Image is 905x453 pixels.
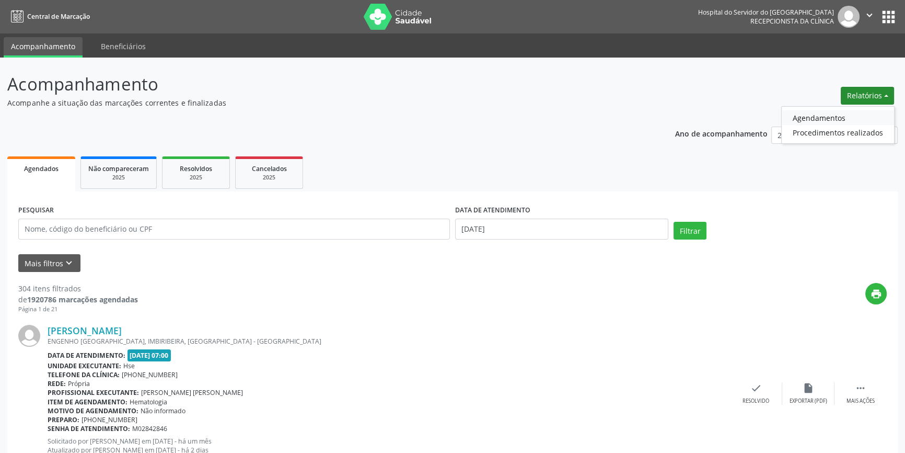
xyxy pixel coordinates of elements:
[18,294,138,305] div: de
[48,424,130,433] b: Senha de atendimento:
[18,283,138,294] div: 304 itens filtrados
[48,325,122,336] a: [PERSON_NAME]
[141,406,185,415] span: Não informado
[782,125,894,140] a: Procedimentos realizados
[750,17,834,26] span: Recepcionista da clínica
[7,71,631,97] p: Acompanhamento
[855,382,866,394] i: 
[24,164,59,173] span: Agendados
[48,337,730,346] div: ENGENHO [GEOGRAPHIC_DATA], IMBIRIBEIRA, [GEOGRAPHIC_DATA] - [GEOGRAPHIC_DATA]
[27,12,90,21] span: Central de Marcação
[455,202,530,219] label: DATA DE ATENDIMENTO
[18,202,54,219] label: PESQUISAR
[132,424,167,433] span: M02842846
[123,361,135,370] span: Hse
[82,415,137,424] span: [PHONE_NUMBER]
[860,6,879,28] button: 
[48,415,79,424] b: Preparo:
[48,370,120,379] b: Telefone da clínica:
[846,398,875,405] div: Mais ações
[48,351,125,360] b: Data de atendimento:
[750,382,762,394] i: check
[88,174,149,182] div: 2025
[127,349,171,361] span: [DATE] 07:00
[27,295,138,304] strong: 1920786 marcações agendadas
[7,8,90,25] a: Central de Marcação
[68,379,90,388] span: Própria
[7,97,631,108] p: Acompanhe a situação das marcações correntes e finalizadas
[18,219,450,240] input: Nome, código do beneficiário ou CPF
[180,164,212,173] span: Resolvidos
[781,106,895,144] ul: Relatórios
[243,174,295,182] div: 2025
[674,222,706,240] button: Filtrar
[675,127,768,140] p: Ano de acompanhamento
[94,37,153,55] a: Beneficiários
[879,8,898,26] button: apps
[130,398,167,406] span: Hematologia
[4,37,83,58] a: Acompanhamento
[18,325,40,347] img: img
[698,8,834,17] div: Hospital do Servidor do [GEOGRAPHIC_DATA]
[141,388,243,397] span: [PERSON_NAME] [PERSON_NAME]
[170,174,222,182] div: 2025
[18,305,138,314] div: Página 1 de 21
[838,6,860,28] img: img
[865,283,887,304] button: print
[841,87,894,105] button: Relatórios
[88,164,149,173] span: Não compareceram
[252,164,287,173] span: Cancelados
[18,254,80,273] button: Mais filtroskeyboard_arrow_down
[63,257,75,269] i: keyboard_arrow_down
[864,9,875,21] i: 
[782,110,894,125] a: Agendamentos
[742,398,769,405] div: Resolvido
[48,388,139,397] b: Profissional executante:
[455,219,668,240] input: Selecione um intervalo
[122,370,178,379] span: [PHONE_NUMBER]
[48,379,66,388] b: Rede:
[48,406,138,415] b: Motivo de agendamento:
[803,382,814,394] i: insert_drive_file
[48,361,121,370] b: Unidade executante:
[790,398,827,405] div: Exportar (PDF)
[48,398,127,406] b: Item de agendamento:
[871,288,882,300] i: print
